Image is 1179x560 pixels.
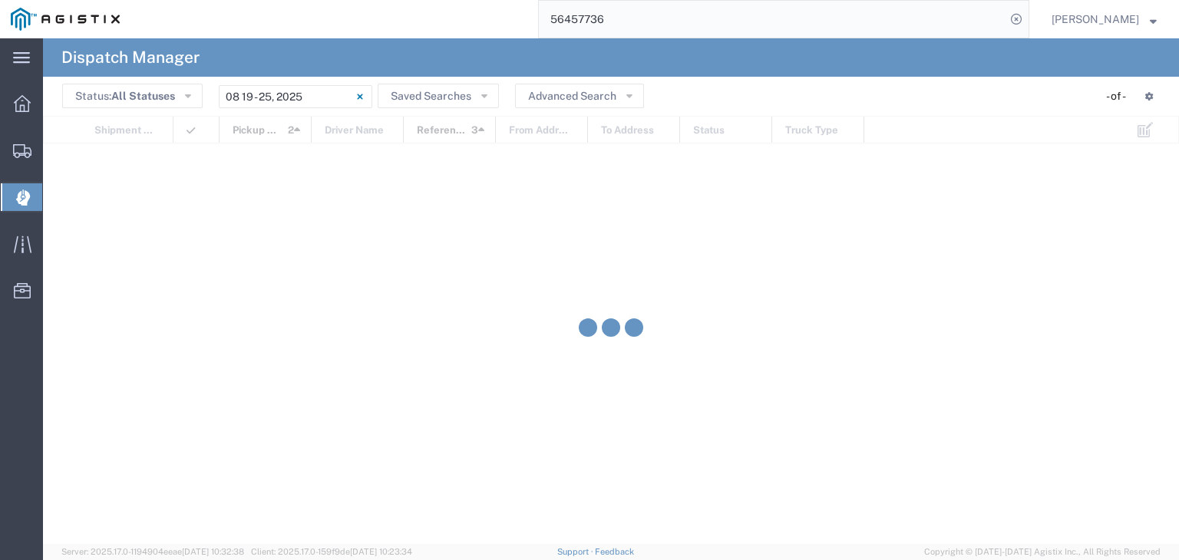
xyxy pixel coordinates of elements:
[595,547,634,556] a: Feedback
[182,547,244,556] span: [DATE] 10:32:38
[350,547,412,556] span: [DATE] 10:23:34
[61,38,200,77] h4: Dispatch Manager
[61,547,244,556] span: Server: 2025.17.0-1194904eeae
[111,90,175,102] span: All Statuses
[1106,88,1133,104] div: - of -
[539,1,1006,38] input: Search for shipment number, reference number
[1052,11,1139,28] span: Lorretta Ayala
[378,84,499,108] button: Saved Searches
[557,547,596,556] a: Support
[11,8,120,31] img: logo
[251,547,412,556] span: Client: 2025.17.0-159f9de
[515,84,644,108] button: Advanced Search
[1051,10,1158,28] button: [PERSON_NAME]
[924,545,1161,558] span: Copyright © [DATE]-[DATE] Agistix Inc., All Rights Reserved
[62,84,203,108] button: Status:All Statuses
